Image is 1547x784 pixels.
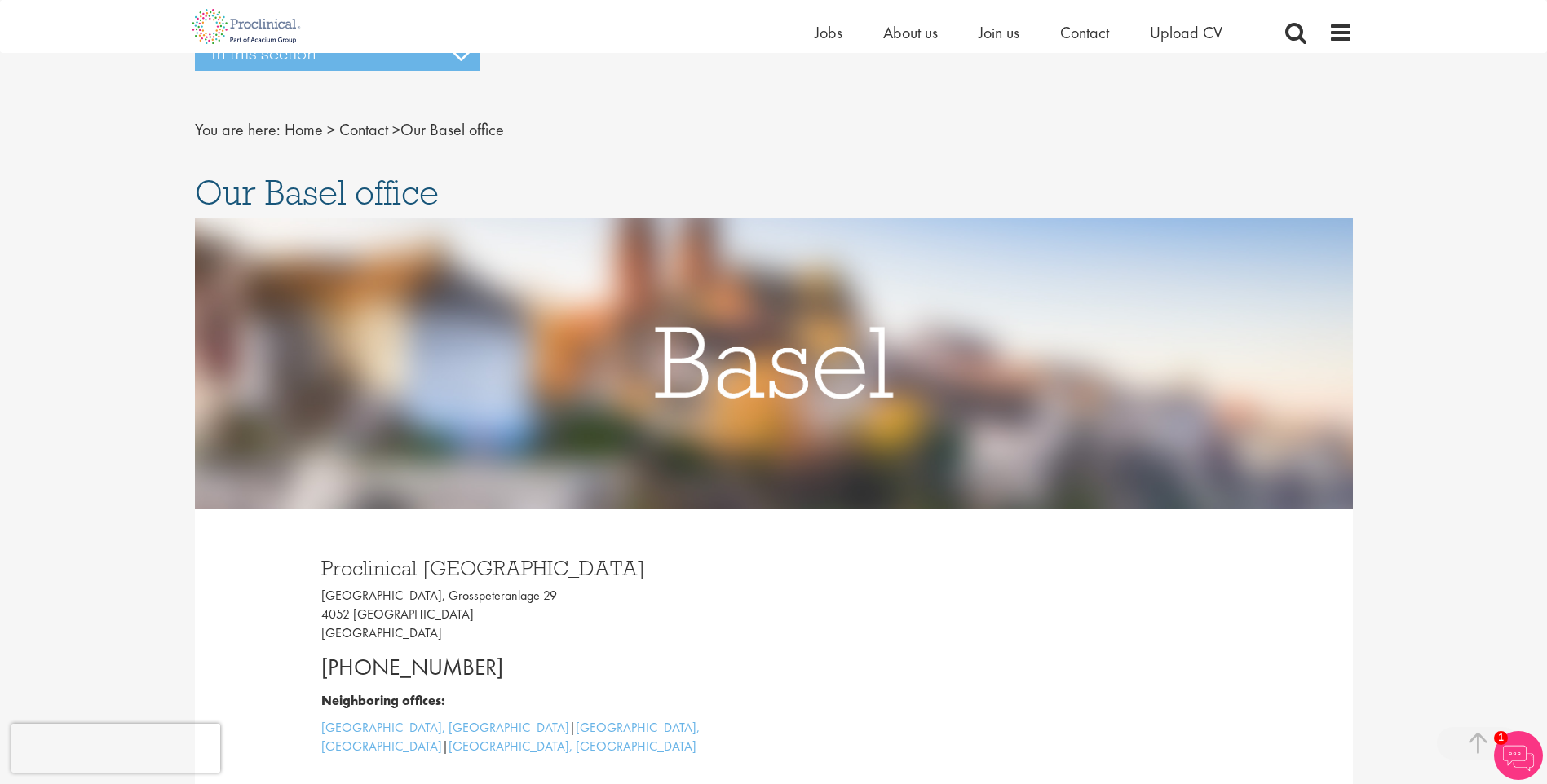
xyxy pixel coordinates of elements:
[1494,731,1543,780] img: Chatbot
[321,719,569,736] a: [GEOGRAPHIC_DATA], [GEOGRAPHIC_DATA]
[449,738,696,755] a: [GEOGRAPHIC_DATA], [GEOGRAPHIC_DATA]
[11,724,220,773] iframe: reCAPTCHA
[285,119,323,140] a: breadcrumb link to Home
[1494,731,1508,745] span: 1
[321,719,762,756] p: | |
[321,651,762,684] p: [PHONE_NUMBER]
[1150,22,1222,43] a: Upload CV
[321,557,762,579] h3: Proclinical [GEOGRAPHIC_DATA]
[339,119,388,140] a: breadcrumb link to Contact
[392,119,400,140] span: >
[195,37,480,71] h3: In this section
[979,22,1019,43] a: Join us
[321,719,700,755] a: [GEOGRAPHIC_DATA], [GEOGRAPHIC_DATA]
[1060,22,1109,43] a: Contact
[285,119,504,140] span: Our Basel office
[195,119,281,140] span: You are here:
[815,22,842,43] a: Jobs
[327,119,335,140] span: >
[321,692,445,709] b: Neighboring offices:
[195,170,439,214] span: Our Basel office
[321,587,762,643] p: [GEOGRAPHIC_DATA], Grosspeteranlage 29 4052 [GEOGRAPHIC_DATA] [GEOGRAPHIC_DATA]
[883,22,938,43] a: About us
